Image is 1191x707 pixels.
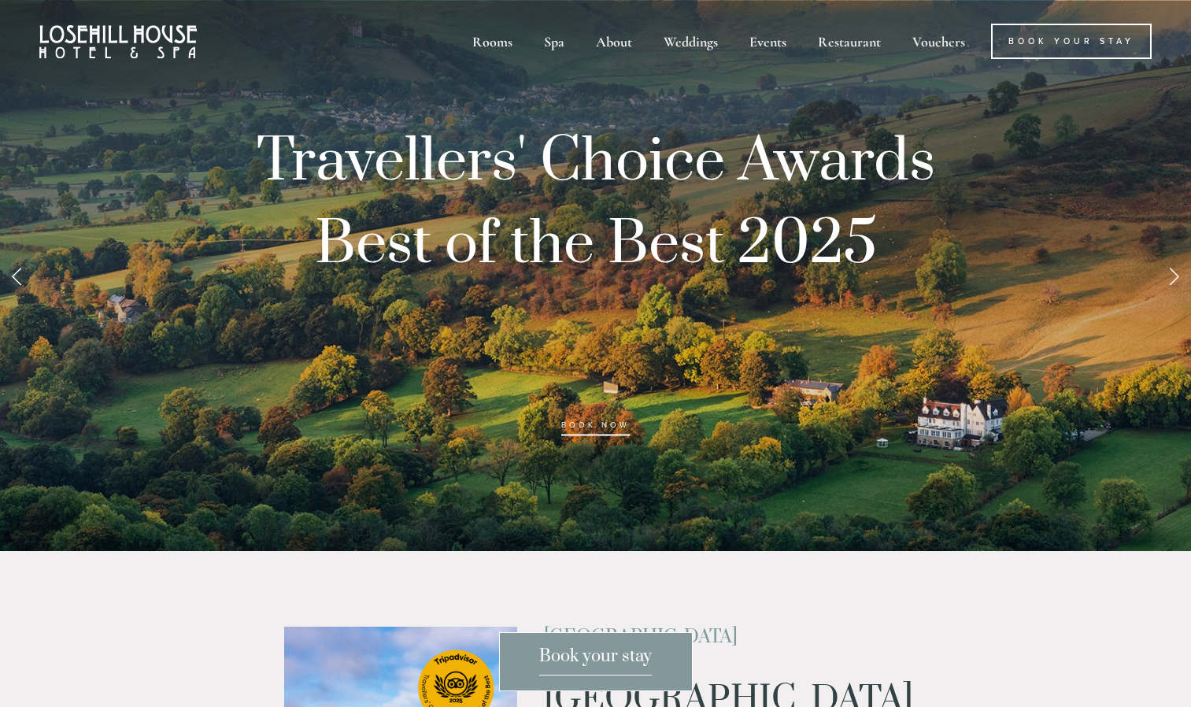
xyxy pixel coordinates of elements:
span: Book your stay [539,646,652,676]
div: Spa [530,24,579,59]
a: Vouchers [898,24,979,59]
div: Weddings [649,24,732,59]
div: Restaurant [804,24,895,59]
div: About [582,24,646,59]
div: Events [735,24,801,59]
a: BOOK NOW [561,420,629,436]
h2: [GEOGRAPHIC_DATA] [544,627,907,647]
a: Book Your Stay [991,24,1152,59]
img: Losehill House [39,25,197,58]
div: Rooms [458,24,527,59]
a: Next Slide [1156,252,1191,299]
a: Book your stay [499,632,693,691]
p: Travellers' Choice Awards Best of the Best 2025 [194,120,997,451]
